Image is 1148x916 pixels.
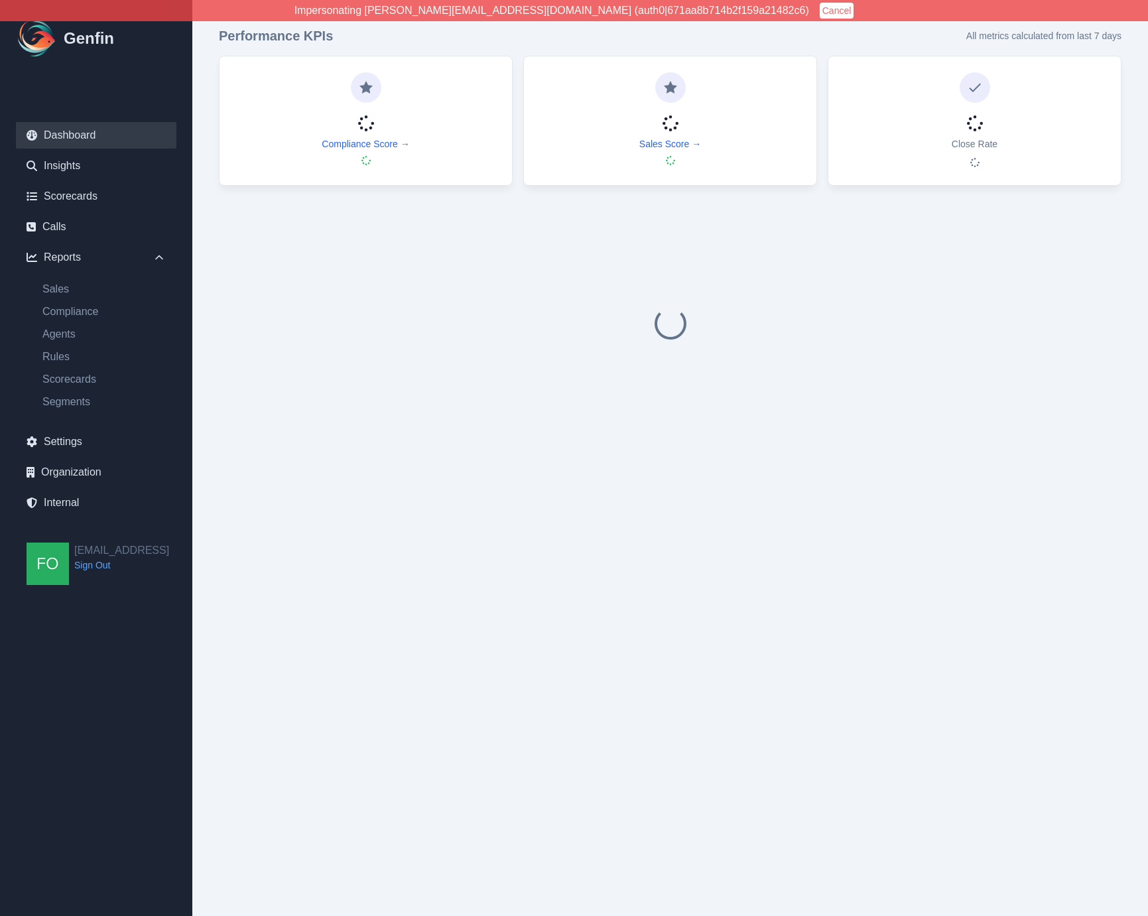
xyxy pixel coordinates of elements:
[32,349,176,365] a: Rules
[16,244,176,271] div: Reports
[639,137,701,151] a: Sales Score →
[27,543,69,585] img: founders@genfin.ai
[16,153,176,179] a: Insights
[16,17,58,60] img: Logo
[16,214,176,240] a: Calls
[966,29,1121,42] p: All metrics calculated from last 7 days
[32,371,176,387] a: Scorecards
[952,137,997,151] p: Close Rate
[32,281,176,297] a: Sales
[32,394,176,410] a: Segments
[322,137,409,151] a: Compliance Score →
[74,558,169,572] a: Sign Out
[16,122,176,149] a: Dashboard
[219,27,333,45] h3: Performance KPIs
[32,326,176,342] a: Agents
[16,183,176,210] a: Scorecards
[16,459,176,486] a: Organization
[74,543,169,558] h2: [EMAIL_ADDRESS]
[820,3,854,19] button: Cancel
[16,490,176,516] a: Internal
[32,304,176,320] a: Compliance
[16,428,176,455] a: Settings
[64,28,114,49] h1: Genfin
